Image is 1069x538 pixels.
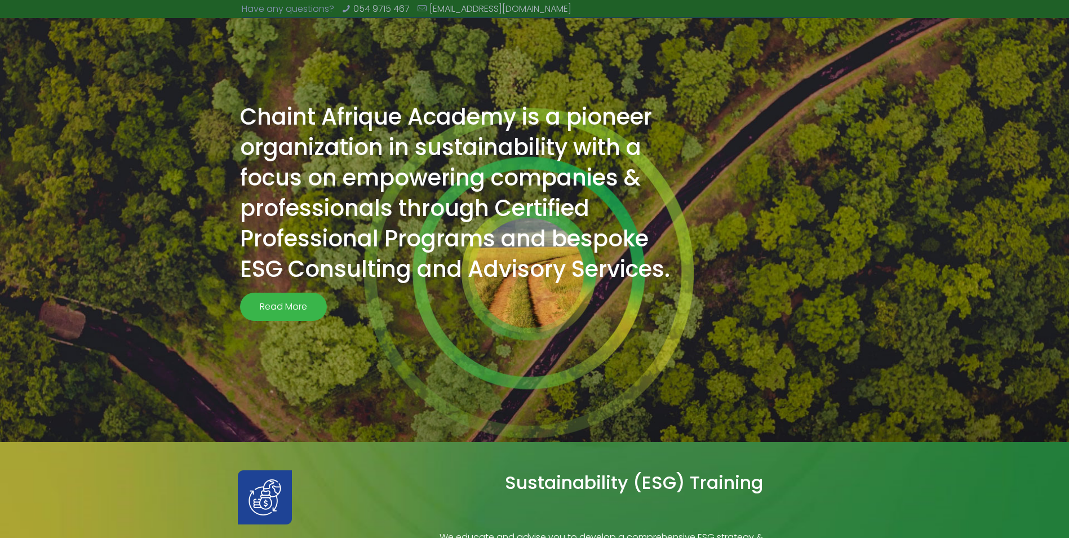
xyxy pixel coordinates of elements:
h3: Sustainability (ESG) Training [439,470,763,495]
h2: Chaint Afrique Academy is a pioneer organization in sustainability with a focus on empowering com... [240,102,679,284]
span: Read More [249,293,318,321]
img: circular-economy-icon [238,470,292,524]
a: Read More [240,293,327,321]
a: 054 9715 467 [353,2,410,15]
a: [EMAIL_ADDRESS][DOMAIN_NAME] [429,2,571,15]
